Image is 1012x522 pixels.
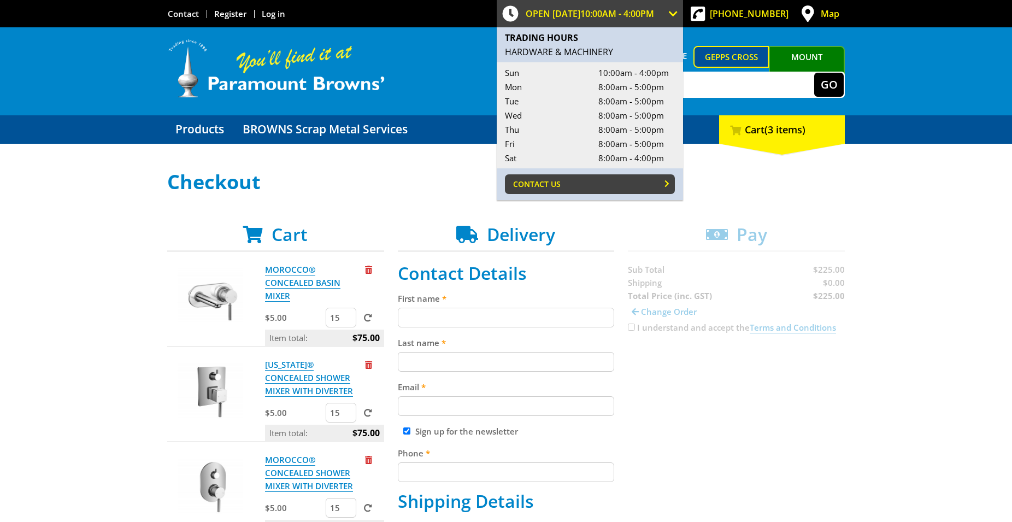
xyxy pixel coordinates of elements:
[214,8,246,19] a: Go to the registration page
[365,454,372,465] a: Remove from cart
[598,81,664,92] span: 8:00am - 5:00pm
[265,425,384,441] p: Item total:
[598,124,664,135] span: 8:00am - 5:00pm
[178,358,243,424] img: MONTANA® CONCEALED SHOWER MIXER WITH DIVERTER
[234,115,416,144] a: Go to the BROWNS Scrap Metal Services page
[265,406,323,419] p: $5.00
[415,426,518,437] label: Sign up for the newsletter
[178,453,243,519] img: MOROCCO® CONCEALED SHOWER MIXER WITH DIVERTER
[616,73,814,97] input: Search
[398,447,615,460] label: Phone
[598,153,664,163] span: 8:00am - 4:00pm
[398,336,615,349] label: Last name
[365,264,372,275] a: Remove from cart
[497,94,590,108] td: Tue
[497,122,590,137] td: Thu
[580,8,654,20] span: 10:00am - 4:00pm
[398,263,615,284] h2: Contact Details
[598,138,664,149] span: 8:00am - 5:00pm
[505,174,675,194] a: Contact Us
[497,80,590,94] td: Mon
[178,263,243,329] img: MOROCCO® CONCEALED BASIN MIXER
[398,396,615,416] input: Please enter your email address.
[497,62,590,80] td: Sun
[526,8,654,20] span: OPEN [DATE]
[352,330,380,346] span: $75.00
[265,501,323,514] p: $5.00
[497,108,590,122] td: Wed
[265,330,384,346] p: Item total:
[352,425,380,441] span: $75.00
[598,67,669,78] span: 10:00am - 4:00pm
[265,454,353,492] a: MOROCCO® CONCEALED SHOWER MIXER WITH DIVERTER
[769,46,845,87] a: Mount [PERSON_NAME]
[265,311,323,324] p: $5.00
[814,73,844,97] button: Go
[497,27,683,45] th: Trading Hours
[265,359,353,397] a: [US_STATE]® CONCEALED SHOWER MIXER WITH DIVERTER
[398,292,615,305] label: First name
[719,115,845,144] div: Cart
[598,96,664,107] span: 8:00am - 5:00pm
[167,171,845,193] h1: Checkout
[398,462,615,482] input: Please enter your telephone number.
[398,352,615,372] input: Please enter your last name.
[167,115,232,144] a: Go to the Products page
[398,380,615,394] label: Email
[262,8,285,19] a: Log in
[365,359,372,370] a: Remove from cart
[693,46,769,68] a: Gepps Cross
[265,264,340,302] a: MOROCCO® CONCEALED BASIN MIXER
[598,110,664,121] span: 8:00am - 5:00pm
[398,308,615,327] input: Please enter your first name.
[272,222,308,246] span: Cart
[497,137,590,151] td: Fri
[497,45,683,62] th: Hardware & Machinery
[398,491,615,512] h2: Shipping Details
[487,222,555,246] span: Delivery
[497,151,590,168] td: Sat
[764,123,805,136] span: (3 items)
[168,8,199,19] a: Go to the Contact page
[167,38,386,99] img: Paramount Browns'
